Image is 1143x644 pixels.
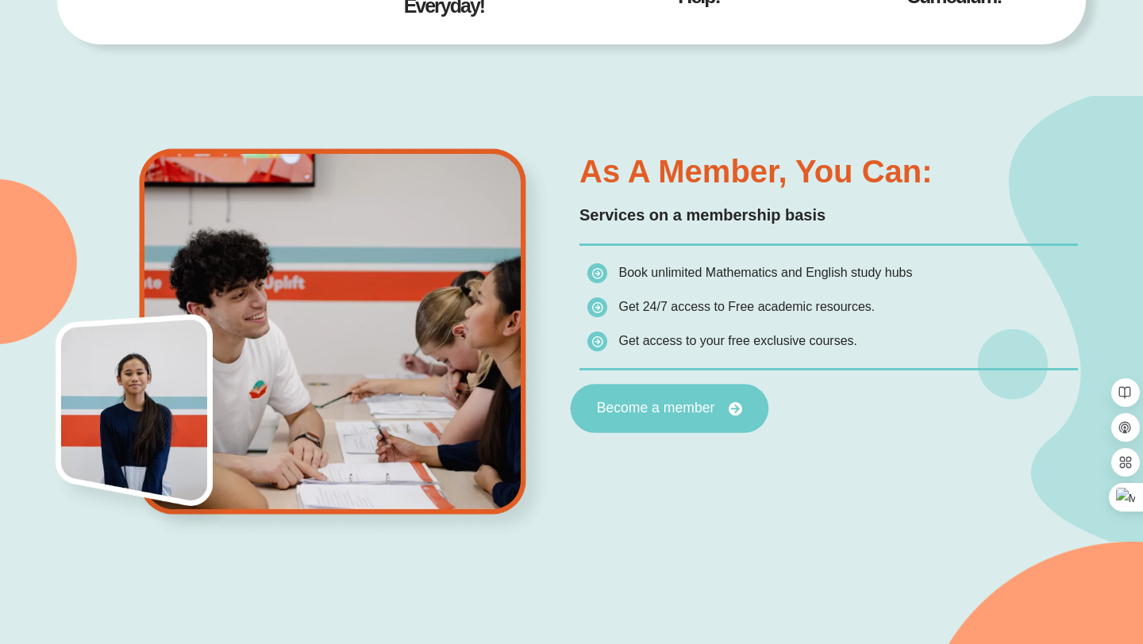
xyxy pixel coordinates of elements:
span: Get 24/7 access to Free academic resources. [618,300,875,313]
span: Become a member [597,401,715,416]
span: Get access to your free exclusive courses. [618,334,857,347]
img: icon-list.png [587,297,607,317]
span: Book unlimited Mathematics and English study hubs [618,266,912,279]
h3: As a member, you can: [579,155,1078,187]
a: Become a member [571,384,769,433]
img: icon-list.png [587,332,607,351]
p: Services on a membership basis [579,203,1078,228]
iframe: Chat Widget [871,465,1143,644]
img: icon-list.png [587,263,607,283]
